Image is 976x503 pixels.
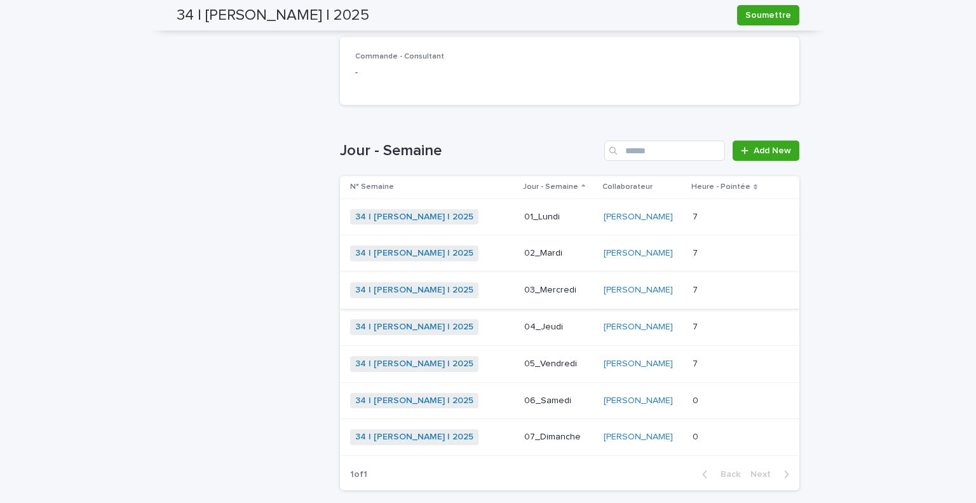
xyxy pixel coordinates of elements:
p: 0 [693,393,701,406]
span: Back [713,470,740,479]
p: Jour - Semaine [523,180,578,194]
button: Next [745,469,799,480]
a: Add New [733,141,799,161]
button: Back [692,469,745,480]
tr: 34 | [PERSON_NAME] | 2025 03_Mercredi[PERSON_NAME] 77 [340,272,799,309]
p: 1 of 1 [340,459,377,490]
p: 01_Lundi [524,212,593,223]
a: 34 | [PERSON_NAME] | 2025 [355,359,473,369]
a: [PERSON_NAME] [604,359,673,369]
p: 0 [693,429,701,443]
a: [PERSON_NAME] [604,396,673,406]
a: 34 | [PERSON_NAME] | 2025 [355,396,473,406]
h2: 34 | [PERSON_NAME] | 2025 [177,6,369,25]
h1: Jour - Semaine [340,142,599,160]
a: 34 | [PERSON_NAME] | 2025 [355,248,473,259]
p: 7 [693,245,700,259]
input: Search [604,141,725,161]
a: [PERSON_NAME] [604,212,673,223]
p: N° Semaine [350,180,394,194]
span: Add New [754,146,791,155]
p: 7 [693,319,700,333]
p: 7 [693,209,700,223]
tr: 34 | [PERSON_NAME] | 2025 05_Vendredi[PERSON_NAME] 77 [340,345,799,382]
p: 07_Dimanche [524,432,593,443]
p: 02_Mardi [524,248,593,259]
p: Heure - Pointée [691,180,750,194]
tr: 34 | [PERSON_NAME] | 2025 06_Samedi[PERSON_NAME] 00 [340,382,799,419]
p: 7 [693,356,700,369]
a: 34 | [PERSON_NAME] | 2025 [355,212,473,223]
a: [PERSON_NAME] [604,285,673,296]
button: Soumettre [737,5,799,25]
tr: 34 | [PERSON_NAME] | 2025 02_Mardi[PERSON_NAME] 77 [340,235,799,272]
a: 34 | [PERSON_NAME] | 2025 [355,285,473,296]
a: 34 | [PERSON_NAME] | 2025 [355,432,473,443]
a: [PERSON_NAME] [604,322,673,333]
tr: 34 | [PERSON_NAME] | 2025 04_Jeudi[PERSON_NAME] 77 [340,308,799,345]
tr: 34 | [PERSON_NAME] | 2025 01_Lundi[PERSON_NAME] 77 [340,198,799,235]
p: 05_Vendredi [524,359,593,369]
a: [PERSON_NAME] [604,432,673,443]
span: Soumettre [745,9,791,22]
p: 7 [693,282,700,296]
span: Commande - Consultant [355,53,444,60]
p: 04_Jeudi [524,322,593,333]
p: 03_Mercredi [524,285,593,296]
span: Next [750,470,778,479]
a: [PERSON_NAME] [604,248,673,259]
p: Collaborateur [602,180,653,194]
p: 06_Samedi [524,396,593,406]
p: - [355,66,784,79]
a: 34 | [PERSON_NAME] | 2025 [355,322,473,333]
tr: 34 | [PERSON_NAME] | 2025 07_Dimanche[PERSON_NAME] 00 [340,419,799,456]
